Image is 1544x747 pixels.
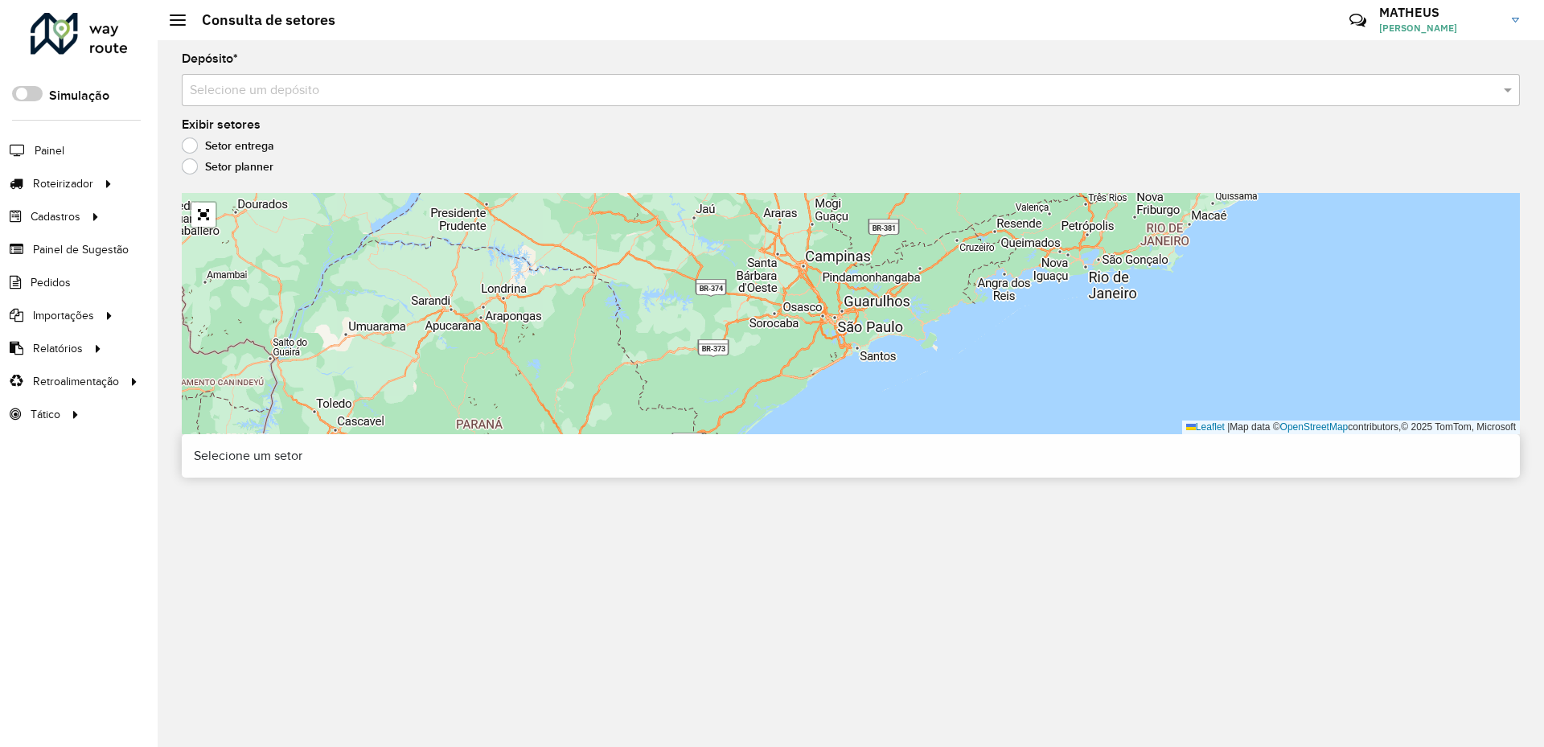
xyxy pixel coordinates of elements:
[182,115,261,134] label: Exibir setores
[182,434,1520,478] div: Selecione um setor
[1379,5,1500,20] h3: MATHEUS
[1186,421,1225,433] a: Leaflet
[31,208,80,225] span: Cadastros
[182,137,274,154] label: Setor entrega
[1280,421,1349,433] a: OpenStreetMap
[186,11,335,29] h2: Consulta de setores
[1341,3,1375,38] a: Contato Rápido
[33,241,129,258] span: Painel de Sugestão
[33,340,83,357] span: Relatórios
[33,175,93,192] span: Roteirizador
[1182,421,1520,434] div: Map data © contributors,© 2025 TomTom, Microsoft
[33,307,94,324] span: Importações
[182,49,238,68] label: Depósito
[1379,21,1500,35] span: [PERSON_NAME]
[31,406,60,423] span: Tático
[35,142,64,159] span: Painel
[191,203,216,227] a: Abrir mapa em tela cheia
[49,86,109,105] label: Simulação
[1227,421,1230,433] span: |
[31,274,71,291] span: Pedidos
[33,373,119,390] span: Retroalimentação
[182,158,273,174] label: Setor planner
